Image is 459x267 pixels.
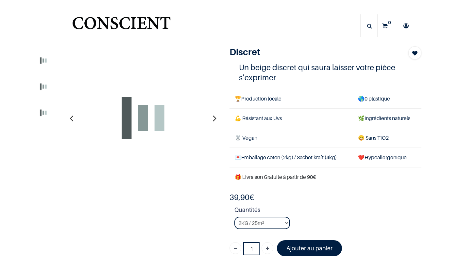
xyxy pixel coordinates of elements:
[378,14,396,37] a: 0
[358,95,365,102] span: 🌎
[239,62,412,83] h4: Un beige discret qui saura laisser votre pièce s’exprimer
[353,108,421,128] td: Ingrédients naturels
[235,154,241,161] span: 💌
[235,174,316,180] font: 🎁 Livraison Gratuite à partir de 90€
[353,89,421,108] td: 0 plastique
[234,205,421,217] strong: Quantités
[412,49,417,57] span: Add to wishlist
[71,13,172,39] img: Conscient
[386,19,393,26] sup: 0
[358,115,365,121] span: 🌿
[408,46,421,59] button: Add to wishlist
[71,13,172,39] a: Logo of Conscient
[277,240,342,256] a: Ajouter au panier
[235,95,241,102] span: 🏆
[229,193,254,202] b: €
[235,134,257,141] span: 🐰 Vegan
[229,46,393,57] h1: Discret
[229,242,241,254] a: Supprimer
[358,134,368,141] span: 😄 S
[353,148,421,167] td: ❤️Hypoallergénique
[286,245,332,252] font: Ajouter au panier
[229,193,249,202] span: 39,90
[229,89,353,108] td: Production locale
[235,115,282,121] span: 💪 Résistant aux Uvs
[32,50,54,72] img: Product image
[353,128,421,148] td: ans TiO2
[32,102,54,124] img: Product image
[262,242,273,254] a: Ajouter
[32,75,54,98] img: Product image
[229,148,353,167] td: Emballage coton (2kg) / Sachet kraft (4kg)
[71,46,215,190] img: Product image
